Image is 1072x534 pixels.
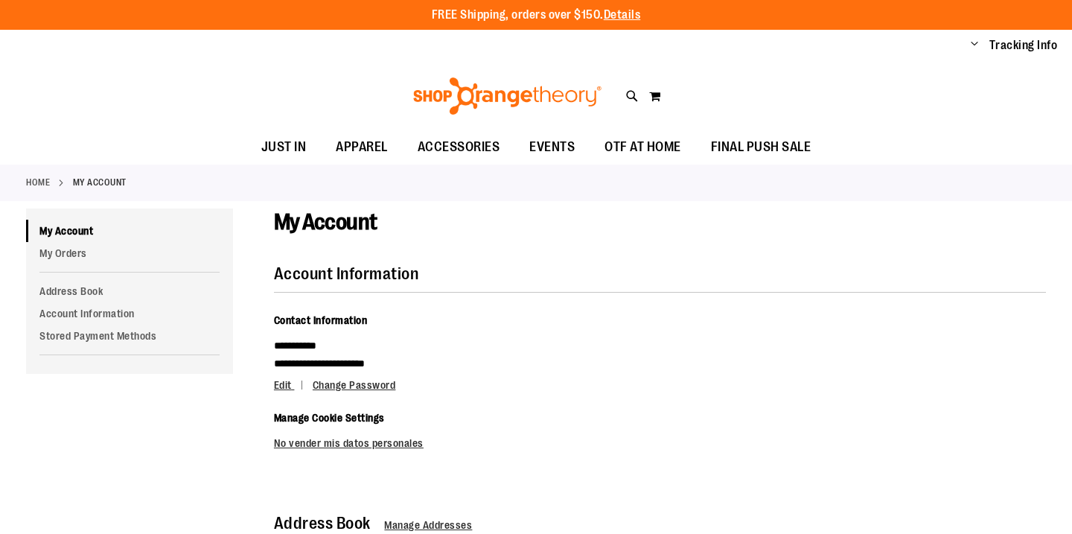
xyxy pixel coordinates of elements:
span: Contact Information [274,314,368,326]
span: JUST IN [261,130,307,164]
a: JUST IN [246,130,322,165]
a: Edit [274,379,310,391]
strong: My Account [73,176,127,189]
a: Details [604,8,641,22]
span: OTF AT HOME [604,130,681,164]
span: Manage Cookie Settings [274,412,385,424]
span: APPAREL [336,130,388,164]
span: My Account [274,209,377,235]
a: Change Password [313,379,396,391]
span: ACCESSORIES [418,130,500,164]
a: Stored Payment Methods [26,325,233,347]
a: FINAL PUSH SALE [696,130,826,165]
a: My Orders [26,242,233,264]
span: EVENTS [529,130,575,164]
a: OTF AT HOME [590,130,696,165]
a: Home [26,176,50,189]
a: APPAREL [321,130,403,165]
strong: Address Book [274,514,371,533]
a: My Account [26,220,233,242]
p: FREE Shipping, orders over $150. [432,7,641,24]
span: FINAL PUSH SALE [711,130,811,164]
a: Account Information [26,302,233,325]
strong: Account Information [274,264,419,283]
button: Account menu [971,38,978,53]
img: Shop Orangetheory [411,77,604,115]
a: ACCESSORIES [403,130,515,165]
a: Tracking Info [989,37,1058,54]
a: No vender mis datos personales [274,437,424,449]
span: Edit [274,379,292,391]
a: Manage Addresses [384,519,472,531]
a: EVENTS [514,130,590,165]
a: Address Book [26,280,233,302]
